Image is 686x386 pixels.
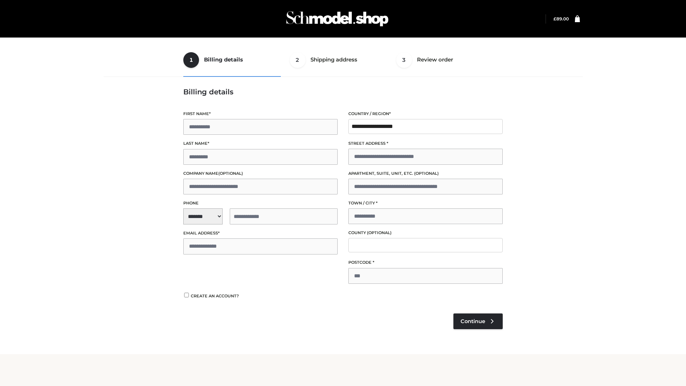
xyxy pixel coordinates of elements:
[553,16,556,21] span: £
[183,110,338,117] label: First name
[367,230,392,235] span: (optional)
[284,5,391,33] img: Schmodel Admin 964
[191,293,239,298] span: Create an account?
[348,170,503,177] label: Apartment, suite, unit, etc.
[553,16,569,21] a: £89.00
[348,259,503,266] label: Postcode
[348,140,503,147] label: Street address
[183,230,338,237] label: Email address
[183,170,338,177] label: Company name
[218,171,243,176] span: (optional)
[348,110,503,117] label: Country / Region
[414,171,439,176] span: (optional)
[453,313,503,329] a: Continue
[183,293,190,297] input: Create an account?
[183,200,338,207] label: Phone
[183,88,503,96] h3: Billing details
[348,229,503,236] label: County
[183,140,338,147] label: Last name
[461,318,485,325] span: Continue
[553,16,569,21] bdi: 89.00
[348,200,503,207] label: Town / City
